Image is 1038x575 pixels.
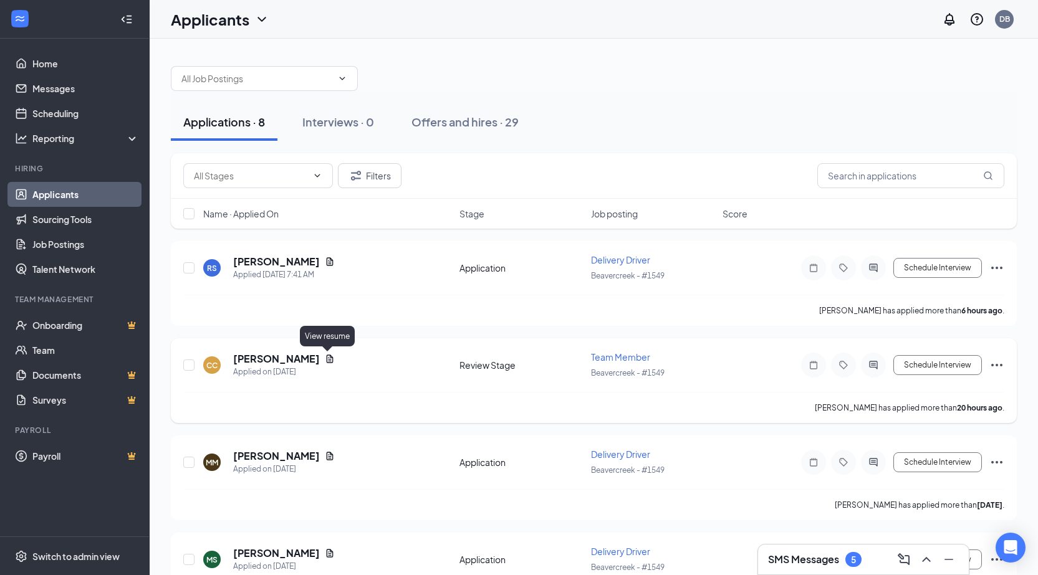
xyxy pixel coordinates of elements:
div: Switch to admin view [32,550,120,563]
h5: [PERSON_NAME] [233,352,320,366]
svg: Tag [836,263,851,273]
div: Applied on [DATE] [233,463,335,475]
span: Beavercreek - #1549 [591,563,665,572]
svg: Minimize [941,552,956,567]
b: 6 hours ago [961,306,1002,315]
h3: SMS Messages [768,553,839,566]
svg: Notifications [942,12,957,27]
div: 5 [851,554,856,565]
span: Score [723,207,747,220]
h5: [PERSON_NAME] [233,449,320,463]
svg: Filter [348,168,363,183]
button: Schedule Interview [893,258,982,278]
div: Application [459,262,584,274]
svg: Note [806,457,821,467]
svg: MagnifyingGlass [983,171,993,181]
div: Application [459,456,584,468]
p: [PERSON_NAME] has applied more than . [819,305,1004,316]
button: Schedule Interview [893,452,982,472]
svg: Note [806,360,821,370]
svg: Note [806,263,821,273]
a: Sourcing Tools [32,207,139,232]
svg: Analysis [15,132,27,145]
div: Reporting [32,132,140,145]
span: Name · Applied On [203,207,279,220]
input: All Job Postings [181,72,332,85]
svg: Settings [15,550,27,563]
svg: Tag [836,457,851,467]
svg: Document [325,548,335,558]
button: Schedule Interview [893,355,982,375]
svg: ActiveChat [866,263,881,273]
h1: Applicants [171,9,249,30]
span: Delivery Driver [591,254,650,265]
div: Offers and hires · 29 [411,114,519,130]
svg: Document [325,354,335,364]
svg: ChevronDown [312,171,322,181]
span: Beavercreek - #1549 [591,271,665,280]
button: Minimize [939,549,959,569]
svg: ActiveChat [866,360,881,370]
div: Review Stage [459,359,584,371]
button: ComposeMessage [894,549,914,569]
a: SurveysCrown [32,387,139,412]
div: CC [206,360,218,371]
span: Team Member [591,351,650,363]
span: Beavercreek - #1549 [591,465,665,475]
svg: Document [325,451,335,461]
svg: Tag [836,360,851,370]
a: Talent Network [32,257,139,282]
div: MS [206,554,218,565]
p: [PERSON_NAME] has applied more than . [815,402,1004,413]
svg: Collapse [120,13,133,26]
a: OnboardingCrown [32,313,139,338]
a: Job Postings [32,232,139,257]
div: Application [459,553,584,566]
svg: Ellipses [989,455,1004,470]
svg: Document [325,257,335,267]
h5: [PERSON_NAME] [233,546,320,560]
p: [PERSON_NAME] has applied more than . [835,500,1004,510]
span: Delivery Driver [591,546,650,557]
div: Team Management [15,294,137,305]
a: Scheduling [32,101,139,126]
svg: Ellipses [989,260,1004,275]
div: DB [999,14,1010,24]
span: Stage [459,207,484,220]
a: Team [32,338,139,363]
a: Home [32,51,139,76]
div: Applied [DATE] 7:41 AM [233,268,335,281]
button: Filter Filters [338,163,401,188]
h5: [PERSON_NAME] [233,255,320,268]
div: Hiring [15,163,137,174]
svg: ActiveChat [866,457,881,467]
svg: Ellipses [989,358,1004,373]
svg: ComposeMessage [896,552,911,567]
div: Applied on [DATE] [233,366,335,378]
span: Job posting [591,207,638,220]
input: Search in applications [817,163,1004,188]
svg: QuestionInfo [969,12,984,27]
div: MM [206,457,218,468]
b: [DATE] [977,500,1002,510]
div: Applications · 8 [183,114,265,130]
button: ChevronUp [916,549,936,569]
a: Messages [32,76,139,101]
svg: ChevronDown [254,12,269,27]
div: Payroll [15,425,137,435]
svg: Ellipses [989,552,1004,567]
span: Delivery Driver [591,449,650,460]
a: Applicants [32,182,139,207]
div: Applied on [DATE] [233,560,335,573]
svg: WorkstreamLogo [14,12,26,25]
span: Beavercreek - #1549 [591,368,665,378]
input: All Stages [194,169,307,183]
div: Interviews · 0 [302,114,374,130]
div: Open Intercom Messenger [996,533,1026,563]
div: View resume [300,326,355,346]
svg: ChevronUp [919,552,934,567]
b: 20 hours ago [957,403,1002,412]
div: RS [207,263,217,273]
a: PayrollCrown [32,444,139,468]
svg: ChevronDown [337,74,347,83]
